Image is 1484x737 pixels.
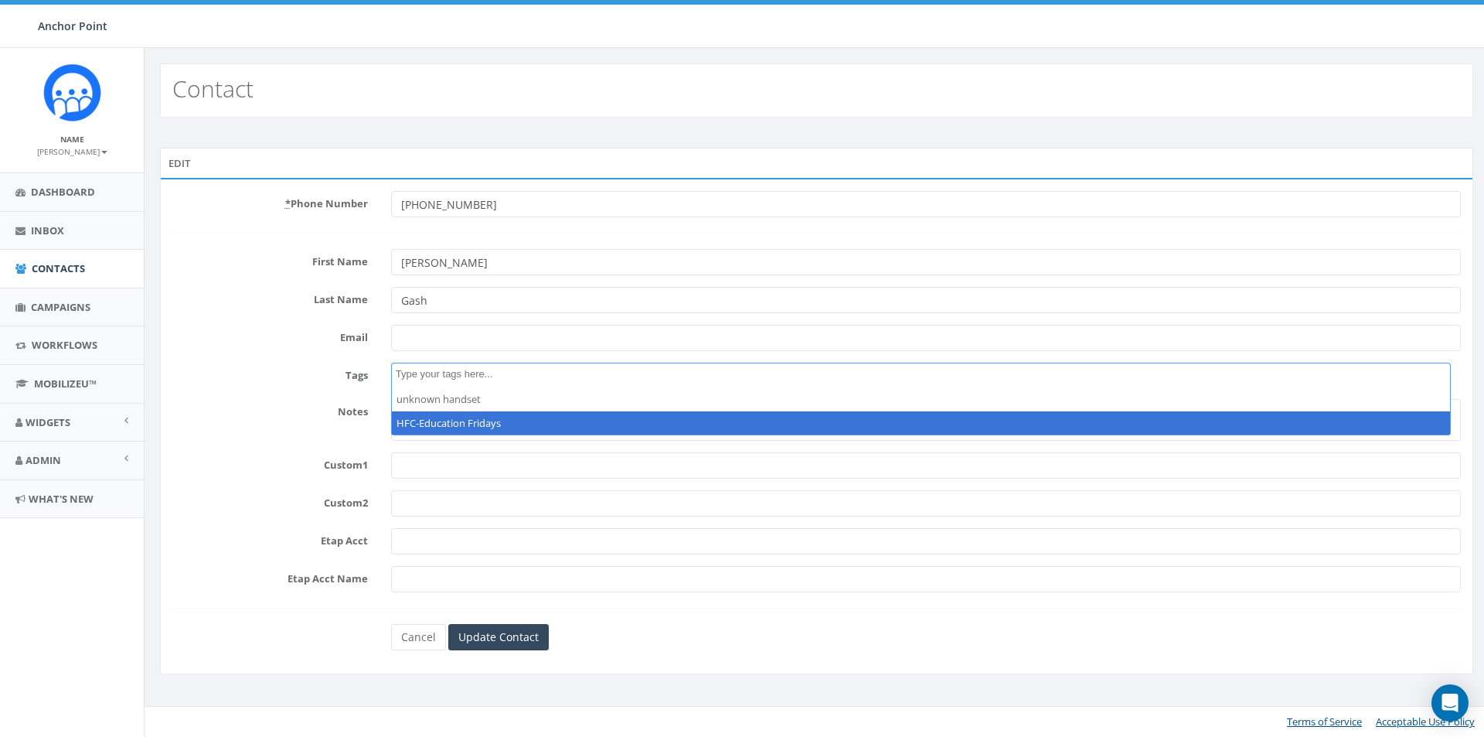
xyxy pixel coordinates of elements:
span: What's New [29,492,94,506]
span: Anchor Point [38,19,107,33]
small: [PERSON_NAME] [37,146,107,157]
label: Phone Number [161,191,380,211]
a: [PERSON_NAME] [37,144,107,158]
div: Open Intercom Messenger [1431,684,1469,722]
label: Custom1 [161,452,380,473]
label: First Name [161,249,380,269]
a: Terms of Service [1287,715,1362,728]
div: Edit [160,148,1473,179]
span: Dashboard [31,185,95,199]
span: MobilizeU™ [34,377,97,391]
span: Workflows [32,338,97,352]
h2: Contact [172,76,254,101]
span: Widgets [26,415,70,429]
small: Name [60,134,84,145]
li: unknown handset [392,387,1451,411]
span: Campaigns [31,300,90,314]
label: Etap Acct [161,528,380,548]
span: Admin [26,453,61,467]
li: HFC-Education Fridays [392,411,1451,435]
span: Contacts [32,261,85,275]
img: Rally_platform_Icon_1.png [43,63,101,121]
label: Notes [161,399,380,419]
label: Email [161,325,380,345]
a: Acceptable Use Policy [1376,715,1475,728]
label: Last Name [161,287,380,307]
textarea: Search [396,367,1451,381]
abbr: required [285,196,291,210]
label: Custom2 [161,490,380,510]
a: Cancel [391,624,446,650]
span: Inbox [31,223,64,237]
label: Etap Acct Name [161,566,380,586]
input: Update Contact [448,624,549,650]
label: Tags [161,363,380,383]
